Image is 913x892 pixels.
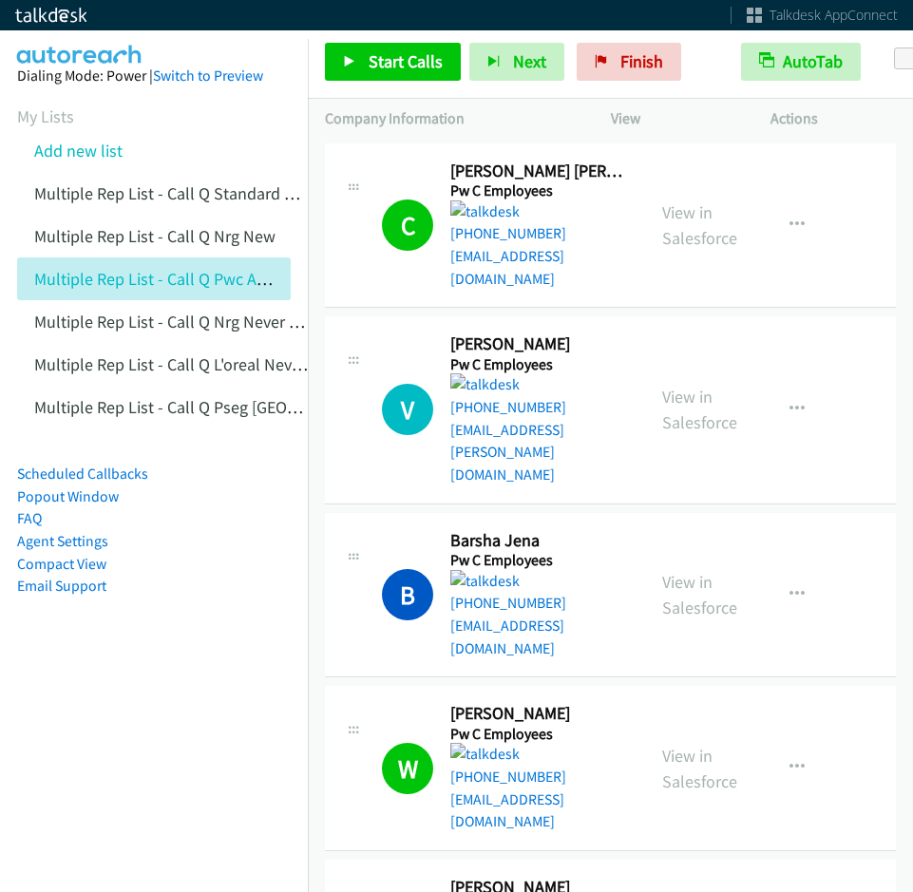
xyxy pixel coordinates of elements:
a: [EMAIL_ADDRESS][PERSON_NAME][DOMAIN_NAME] [450,421,564,484]
h2: [PERSON_NAME] [PERSON_NAME] [450,161,626,182]
img: talkdesk [450,743,520,766]
span: Finish [620,50,663,72]
button: Next [469,43,564,81]
div: Dialing Mode: Power | [17,65,291,87]
a: [PHONE_NUMBER] [450,572,566,613]
a: Scheduled Callbacks [17,465,148,483]
a: Switch to Preview [153,66,263,85]
a: View in Salesforce [662,201,737,249]
h2: [PERSON_NAME] [450,703,626,725]
h1: B [382,569,433,620]
a: [PHONE_NUMBER] [450,745,566,786]
a: Start Calls [325,43,461,81]
a: [EMAIL_ADDRESS][DOMAIN_NAME] [450,247,564,288]
p: View [611,107,736,130]
h1: V [382,384,433,435]
a: View in Salesforce [662,386,737,433]
a: Multiple Rep List - Call Q Pwc Actives [34,268,297,290]
a: Compact View [17,555,106,573]
a: [EMAIL_ADDRESS][DOMAIN_NAME] [450,790,564,831]
h5: Pw C Employees [450,355,628,374]
span: Start Calls [369,50,443,72]
a: [PHONE_NUMBER] [450,202,566,243]
a: View in Salesforce [662,745,737,792]
a: Multiple Rep List - Call Q Pseg [GEOGRAPHIC_DATA] Never Been [34,396,488,418]
h2: Barsha Jena [450,530,626,552]
a: Add new list [34,140,123,161]
a: Talkdesk AppConnect [747,6,898,25]
button: AutoTab [741,43,861,81]
h1: W [382,743,433,794]
h5: Pw C Employees [450,181,628,200]
a: Popout Window [17,487,119,505]
a: Finish [577,43,681,81]
a: My Lists [17,105,74,127]
p: Company Information [325,107,577,130]
div: The call has been completed [382,199,433,251]
div: The call is in progress [382,569,433,620]
a: Email Support [17,577,106,595]
h5: Pw C Employees [450,725,628,744]
a: Multiple Rep List - Call Q L'oreal Never Been [34,353,347,375]
img: talkdesk [450,373,520,396]
h2: [PERSON_NAME] [450,333,626,355]
a: FAQ [17,509,42,527]
a: [PHONE_NUMBER] [450,375,566,416]
img: talkdesk [450,200,520,223]
a: Multiple Rep List - Call Q Nrg Never Been [34,311,326,332]
img: talkdesk [450,570,520,593]
a: Multiple Rep List - Call Q Nrg New [34,225,276,247]
p: Actions [770,107,896,130]
a: View in Salesforce [662,571,737,618]
h1: C [382,199,433,251]
div: The call is yet to be attempted [382,384,433,435]
a: [EMAIL_ADDRESS][DOMAIN_NAME] [450,617,564,657]
a: Agent Settings [17,532,108,550]
div: The call has been completed [382,743,433,794]
a: Multiple Rep List - Call Q Standard Queue Never Been [34,182,418,204]
h5: Pw C Employees [450,551,628,570]
span: Next [513,50,546,72]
